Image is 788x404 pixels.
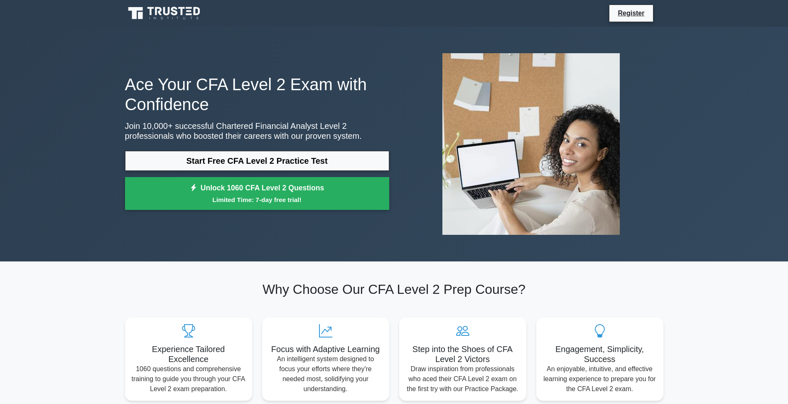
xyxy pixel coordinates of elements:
h5: Engagement, Simplicity, Success [543,344,657,364]
p: An enjoyable, intuitive, and effective learning experience to prepare you for the CFA Level 2 exam. [543,364,657,394]
p: Draw inspiration from professionals who aced their CFA Level 2 exam on the first try with our Pra... [406,364,520,394]
h2: Why Choose Our CFA Level 2 Prep Course? [125,281,663,297]
h1: Ace Your CFA Level 2 Exam with Confidence [125,74,389,114]
a: Register [613,8,649,18]
a: Start Free CFA Level 2 Practice Test [125,151,389,171]
p: Join 10,000+ successful Chartered Financial Analyst Level 2 professionals who boosted their caree... [125,121,389,141]
p: An intelligent system designed to focus your efforts where they're needed most, solidifying your ... [269,354,383,394]
a: Unlock 1060 CFA Level 2 QuestionsLimited Time: 7-day free trial! [125,177,389,210]
p: 1060 questions and comprehensive training to guide you through your CFA Level 2 exam preparation. [132,364,245,394]
h5: Experience Tailored Excellence [132,344,245,364]
h5: Step into the Shoes of CFA Level 2 Victors [406,344,520,364]
h5: Focus with Adaptive Learning [269,344,383,354]
small: Limited Time: 7-day free trial! [135,195,379,204]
